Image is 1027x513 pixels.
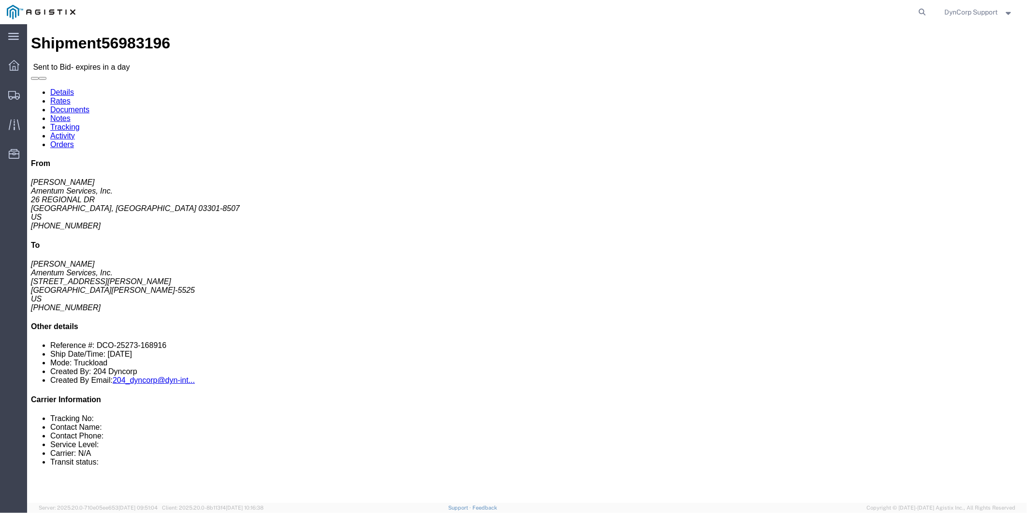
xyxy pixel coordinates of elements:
[944,6,1014,18] button: DynCorp Support
[7,5,75,19] img: logo
[162,505,264,511] span: Client: 2025.20.0-8b113f4
[226,505,264,511] span: [DATE] 10:16:38
[866,504,1015,512] span: Copyright © [DATE]-[DATE] Agistix Inc., All Rights Reserved
[39,505,158,511] span: Server: 2025.20.0-710e05ee653
[472,505,497,511] a: Feedback
[118,505,158,511] span: [DATE] 09:51:04
[27,24,1027,503] iframe: FS Legacy Container
[945,7,998,17] span: DynCorp Support
[448,505,472,511] a: Support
